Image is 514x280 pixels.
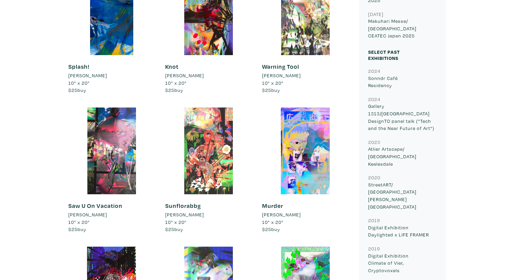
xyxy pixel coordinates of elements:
span: $25 [68,87,78,93]
a: Sunflorabbg [165,202,201,210]
span: 10" x 20" [165,80,187,86]
a: Knot [165,63,178,70]
p: Gallery 1313/[GEOGRAPHIC_DATA] DesignTO panel talk ("Tech and the Near Future of Art") [368,102,436,132]
span: buy [68,87,86,93]
small: 2020 [368,174,380,181]
a: [PERSON_NAME] [68,211,155,218]
small: 2024 [368,96,380,102]
small: [DATE] [368,11,383,17]
p: Atlier Artscape/ [GEOGRAPHIC_DATA] Keelesdale [368,145,436,167]
small: 2023 [368,139,380,145]
span: 10" x 20" [262,219,284,225]
span: buy [262,226,280,232]
span: $25 [165,87,174,93]
span: $25 [262,226,271,232]
span: 10" x 20" [68,80,90,86]
a: Warning Tool [262,63,299,70]
li: [PERSON_NAME] [68,211,107,218]
span: $25 [165,226,174,232]
p: Makuhari Messe/ [GEOGRAPHIC_DATA] CEATEC Japan 2025 [368,17,436,39]
small: 2019 [368,245,380,252]
li: [PERSON_NAME] [165,72,204,79]
li: [PERSON_NAME] [68,72,107,79]
span: $25 [68,226,78,232]
small: 2019 [368,217,380,224]
span: 10" x 20" [68,219,90,225]
span: 10" x 20" [165,219,187,225]
li: [PERSON_NAME] [262,72,301,79]
span: 10" x 20" [262,80,284,86]
a: Saw U On Vacation [68,202,122,210]
li: [PERSON_NAME] [165,211,204,218]
span: buy [262,87,280,93]
p: Sonndr Café Residency [368,75,436,89]
span: buy [165,87,183,93]
small: Select Past Exhibitions [368,49,400,61]
small: 2024 [368,68,380,74]
a: Splash! [68,63,89,70]
p: Digital Exhibition Daylighted x LIFE FRAMER [368,224,436,238]
a: [PERSON_NAME] [68,72,155,79]
p: StreetART/ [GEOGRAPHIC_DATA] [PERSON_NAME][GEOGRAPHIC_DATA] [368,181,436,210]
p: Digital Exhibition Climate of Vier, Cryptovoxels [368,252,436,274]
a: [PERSON_NAME] [165,211,252,218]
a: [PERSON_NAME] [262,72,349,79]
span: buy [165,226,183,232]
a: Murder [262,202,283,210]
a: [PERSON_NAME] [262,211,349,218]
span: $25 [262,87,271,93]
li: [PERSON_NAME] [262,211,301,218]
span: buy [68,226,86,232]
a: [PERSON_NAME] [165,72,252,79]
